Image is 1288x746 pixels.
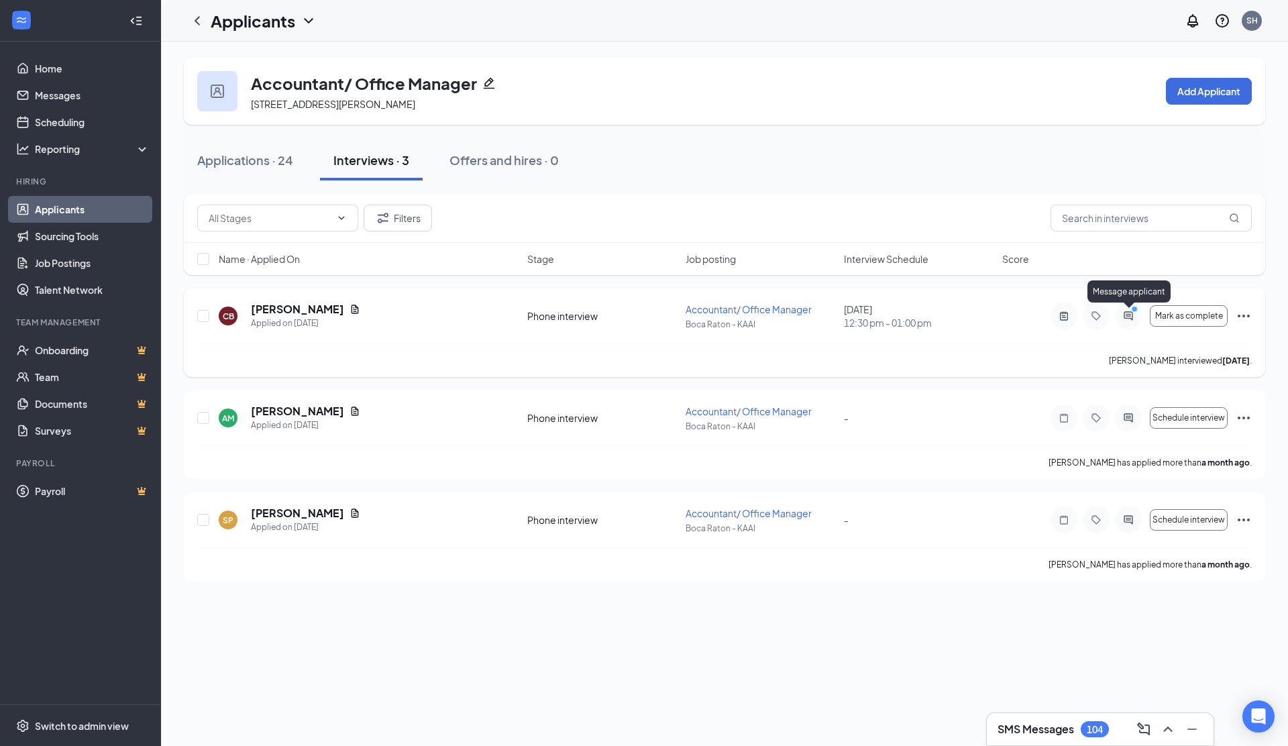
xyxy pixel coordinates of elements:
button: Minimize [1181,718,1203,740]
span: Mark as complete [1155,311,1223,321]
span: - [844,514,849,526]
div: Switch to admin view [35,719,129,733]
span: Accountant/ Office Manager [686,405,812,417]
h1: Applicants [211,9,295,32]
div: Applied on [DATE] [251,521,360,534]
a: Sourcing Tools [35,223,150,250]
a: Talent Network [35,276,150,303]
svg: ChevronDown [336,213,347,223]
div: SP [223,515,233,526]
svg: Document [350,406,360,417]
div: Open Intercom Messenger [1242,700,1275,733]
h5: [PERSON_NAME] [251,302,344,317]
p: Boca Raton - KAAI [686,421,836,432]
div: Hiring [16,176,147,187]
div: [DATE] [844,303,994,329]
div: Phone interview [527,513,678,527]
a: Scheduling [35,109,150,136]
div: 104 [1087,724,1103,735]
a: Job Postings [35,250,150,276]
p: Boca Raton - KAAI [686,319,836,330]
span: Schedule interview [1152,515,1225,525]
div: Offers and hires · 0 [449,152,559,168]
input: Search in interviews [1051,205,1252,231]
svg: ChevronDown [301,13,317,29]
svg: Ellipses [1236,308,1252,324]
svg: Filter [375,210,391,226]
svg: Note [1056,413,1072,423]
div: SH [1246,15,1258,26]
svg: Tag [1088,311,1104,321]
div: Applied on [DATE] [251,317,360,330]
svg: ChevronUp [1160,721,1176,737]
svg: Collapse [129,14,143,28]
span: Accountant/ Office Manager [686,303,812,315]
div: Phone interview [527,309,678,323]
h5: [PERSON_NAME] [251,404,344,419]
svg: ActiveNote [1056,311,1072,321]
svg: QuestionInfo [1214,13,1230,29]
input: All Stages [209,211,331,225]
a: TeamCrown [35,364,150,390]
svg: ActiveChat [1120,515,1136,525]
svg: Tag [1088,515,1104,525]
h5: [PERSON_NAME] [251,506,344,521]
p: [PERSON_NAME] interviewed . [1109,355,1252,366]
h3: SMS Messages [998,722,1074,737]
span: Job posting [686,252,736,266]
span: 12:30 pm - 01:00 pm [844,316,994,329]
svg: PrimaryDot [1128,305,1144,316]
svg: WorkstreamLogo [15,13,28,27]
div: CB [223,311,234,322]
div: Team Management [16,317,147,328]
svg: Document [350,508,360,519]
div: Applications · 24 [197,152,293,168]
svg: ComposeMessage [1136,721,1152,737]
a: DocumentsCrown [35,390,150,417]
h3: Accountant/ Office Manager [251,72,477,95]
img: user icon [211,85,224,98]
p: [PERSON_NAME] has applied more than . [1049,559,1252,570]
div: Phone interview [527,411,678,425]
button: Schedule interview [1150,509,1228,531]
svg: Minimize [1184,721,1200,737]
svg: ActiveChat [1120,311,1136,321]
button: Add Applicant [1166,78,1252,105]
svg: Pencil [482,76,496,90]
b: a month ago [1201,559,1250,570]
svg: Ellipses [1236,512,1252,528]
a: PayrollCrown [35,478,150,504]
svg: Settings [16,719,30,733]
b: [DATE] [1222,356,1250,366]
span: - [844,412,849,424]
a: Messages [35,82,150,109]
svg: ChevronLeft [189,13,205,29]
button: ComposeMessage [1133,718,1155,740]
div: Interviews · 3 [333,152,409,168]
a: Applicants [35,196,150,223]
span: Stage [527,252,554,266]
div: Message applicant [1087,280,1171,303]
a: SurveysCrown [35,417,150,444]
svg: Notifications [1185,13,1201,29]
svg: ActiveChat [1120,413,1136,423]
svg: Ellipses [1236,410,1252,426]
p: Boca Raton - KAAI [686,523,836,534]
button: Filter Filters [364,205,432,231]
span: Schedule interview [1152,413,1225,423]
span: Accountant/ Office Manager [686,507,812,519]
svg: Note [1056,515,1072,525]
p: [PERSON_NAME] has applied more than . [1049,457,1252,468]
svg: Document [350,304,360,315]
span: [STREET_ADDRESS][PERSON_NAME] [251,98,415,110]
span: Interview Schedule [844,252,928,266]
svg: Tag [1088,413,1104,423]
b: a month ago [1201,458,1250,468]
button: Schedule interview [1150,407,1228,429]
a: OnboardingCrown [35,337,150,364]
button: Mark as complete [1150,305,1228,327]
span: Name · Applied On [219,252,300,266]
svg: MagnifyingGlass [1229,213,1240,223]
span: Score [1002,252,1029,266]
